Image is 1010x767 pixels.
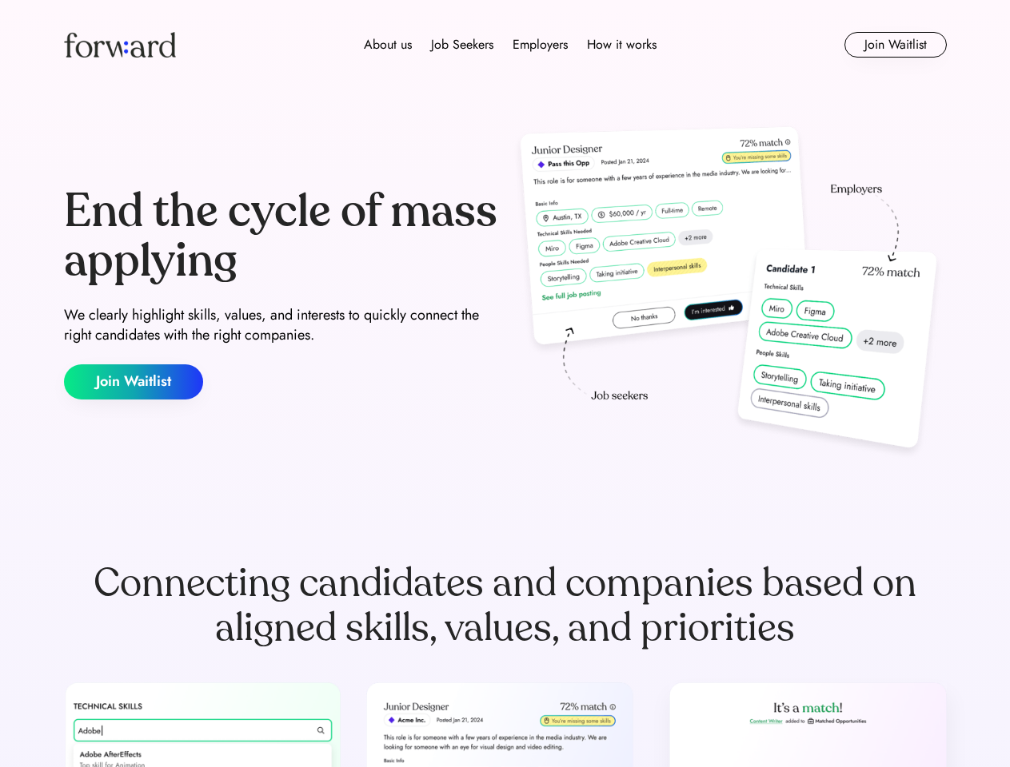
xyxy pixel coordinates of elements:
img: Forward logo [64,32,176,58]
button: Join Waitlist [64,364,203,399]
div: Job Seekers [431,35,493,54]
div: We clearly highlight skills, values, and interests to quickly connect the right candidates with t... [64,305,499,345]
div: Employers [513,35,568,54]
div: Connecting candidates and companies based on aligned skills, values, and priorities [64,561,947,650]
div: End the cycle of mass applying [64,187,499,285]
div: About us [364,35,412,54]
div: How it works [587,35,657,54]
img: hero-image.png [512,121,947,465]
button: Join Waitlist [844,32,947,58]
